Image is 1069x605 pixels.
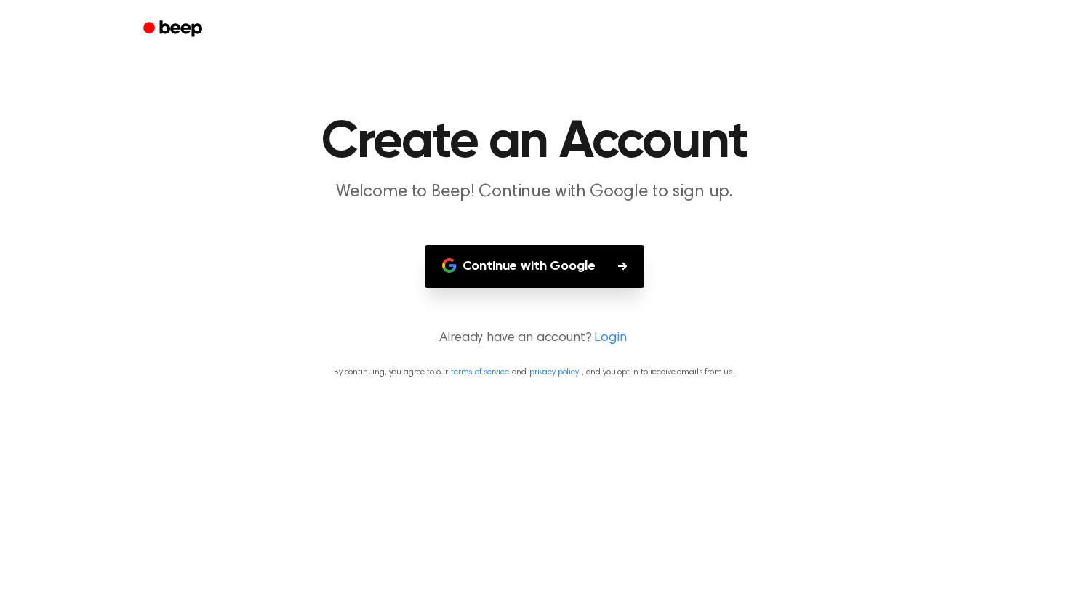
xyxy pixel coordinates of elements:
[425,245,645,288] button: Continue with Google
[594,329,626,348] a: Login
[17,366,1052,379] p: By continuing, you agree to our and , and you opt in to receive emails from us.
[255,180,814,204] p: Welcome to Beep! Continue with Google to sign up.
[451,368,508,377] a: terms of service
[133,15,215,44] a: Beep
[17,329,1052,348] p: Already have an account?
[529,368,579,377] a: privacy policy
[162,116,907,169] h1: Create an Account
